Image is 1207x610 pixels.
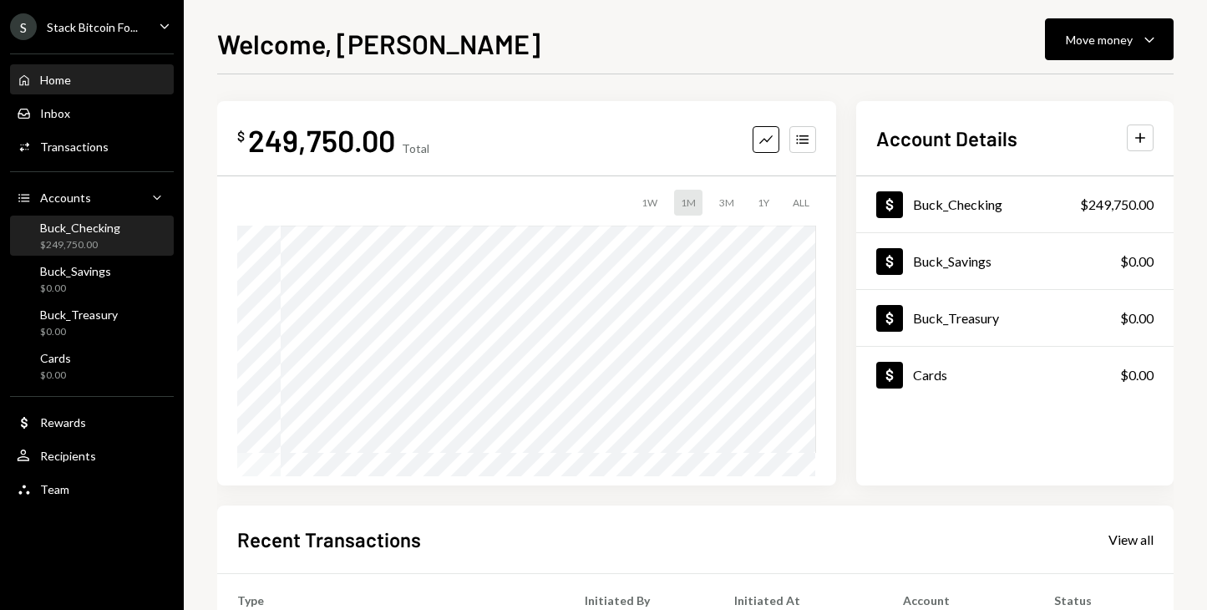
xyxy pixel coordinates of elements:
[237,526,421,553] h2: Recent Transactions
[40,238,120,252] div: $249,750.00
[10,474,174,504] a: Team
[10,440,174,470] a: Recipients
[40,308,118,322] div: Buck_Treasury
[10,407,174,437] a: Rewards
[10,98,174,128] a: Inbox
[248,121,395,159] div: 249,750.00
[40,140,109,154] div: Transactions
[40,351,71,365] div: Cards
[40,264,111,278] div: Buck_Savings
[10,216,174,256] a: Buck_Checking$249,750.00
[751,190,776,216] div: 1Y
[40,73,71,87] div: Home
[237,128,245,145] div: $
[47,20,138,34] div: Stack Bitcoin Fo...
[856,176,1174,232] a: Buck_Checking$249,750.00
[40,282,111,296] div: $0.00
[217,27,540,60] h1: Welcome, [PERSON_NAME]
[1120,365,1154,385] div: $0.00
[674,190,702,216] div: 1M
[786,190,816,216] div: ALL
[1120,308,1154,328] div: $0.00
[1108,531,1154,548] div: View all
[856,233,1174,289] a: Buck_Savings$0.00
[1108,530,1154,548] a: View all
[10,182,174,212] a: Accounts
[856,290,1174,346] a: Buck_Treasury$0.00
[40,482,69,496] div: Team
[10,259,174,299] a: Buck_Savings$0.00
[1066,31,1133,48] div: Move money
[10,64,174,94] a: Home
[635,190,664,216] div: 1W
[40,221,120,235] div: Buck_Checking
[10,13,37,40] div: S
[876,125,1017,152] h2: Account Details
[1080,195,1154,215] div: $249,750.00
[40,191,91,205] div: Accounts
[1120,252,1154,272] div: $0.00
[10,302,174,343] a: Buck_Treasury$0.00
[856,347,1174,403] a: Cards$0.00
[913,253,991,269] div: Buck_Savings
[913,367,947,383] div: Cards
[402,141,429,155] div: Total
[10,131,174,161] a: Transactions
[40,449,96,463] div: Recipients
[913,310,999,326] div: Buck_Treasury
[40,369,71,383] div: $0.00
[40,325,118,339] div: $0.00
[10,346,174,386] a: Cards$0.00
[40,106,70,120] div: Inbox
[713,190,741,216] div: 3M
[913,196,1002,212] div: Buck_Checking
[1045,18,1174,60] button: Move money
[40,415,86,430] div: Rewards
